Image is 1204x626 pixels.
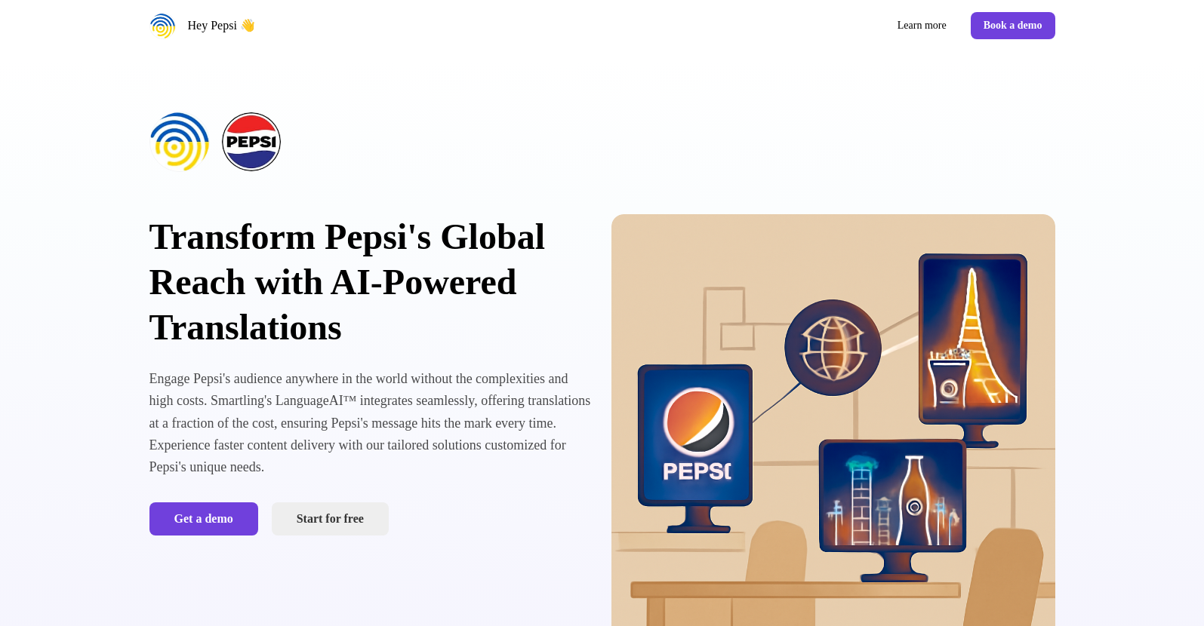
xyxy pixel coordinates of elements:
p: Engage Pepsi's audience anywhere in the world without the complexities and high costs. Smartling'... [149,368,593,478]
button: Get a demo [149,502,258,535]
a: Start for free [272,502,389,535]
h1: Transform Pepsi's Global Reach with AI-Powered Translations [149,214,593,350]
a: Learn more [885,12,959,39]
button: Book a demo [971,12,1055,39]
p: Hey Pepsi 👋 [188,17,255,35]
